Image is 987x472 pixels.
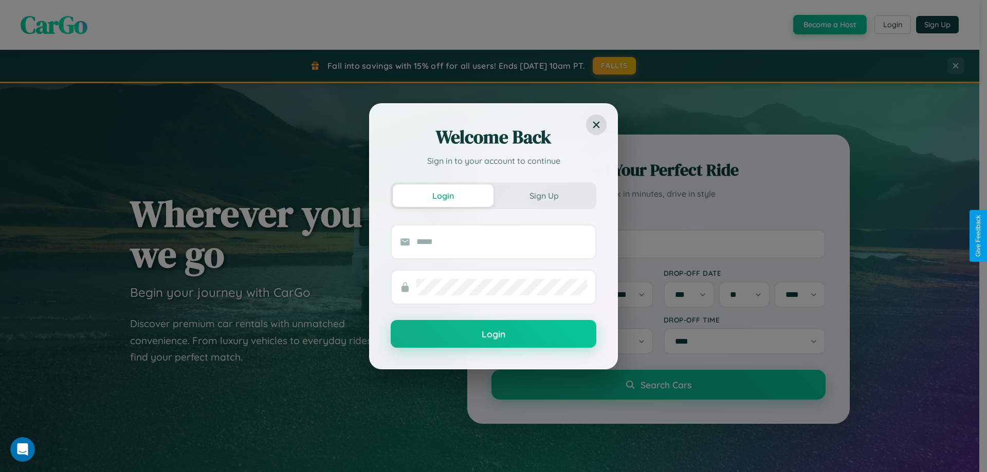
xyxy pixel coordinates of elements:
[391,125,596,149] h2: Welcome Back
[391,155,596,167] p: Sign in to your account to continue
[493,184,594,207] button: Sign Up
[391,320,596,348] button: Login
[975,215,982,257] div: Give Feedback
[10,437,35,462] iframe: Intercom live chat
[393,184,493,207] button: Login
